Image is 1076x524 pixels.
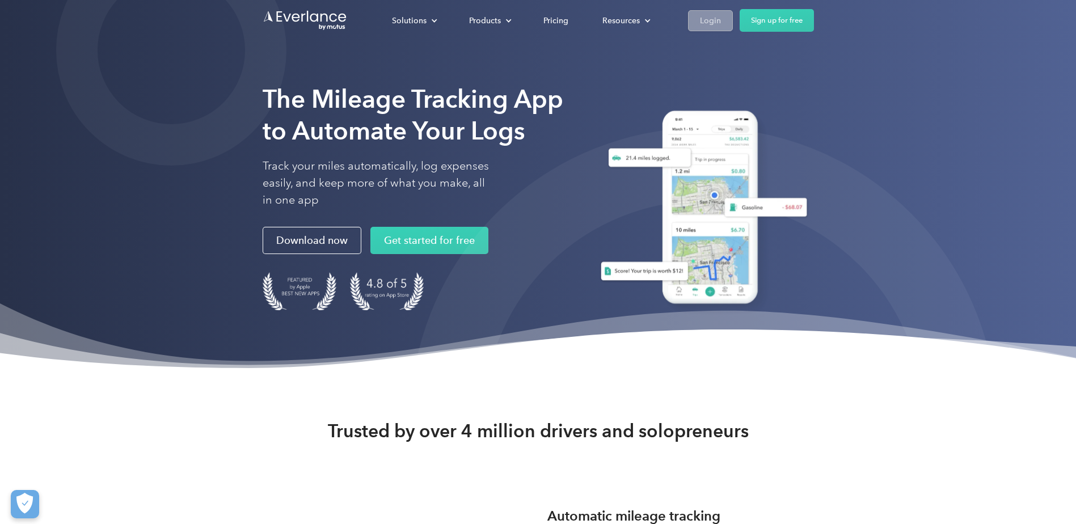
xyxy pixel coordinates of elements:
img: Everlance, mileage tracker app, expense tracking app [587,102,814,317]
a: Pricing [532,11,580,31]
p: Track your miles automatically, log expenses easily, and keep more of what you make, all in one app [263,158,490,209]
strong: The Mileage Tracking App to Automate Your Logs [263,84,563,146]
a: Get started for free [370,227,488,254]
div: Products [458,11,521,31]
strong: Trusted by over 4 million drivers and solopreneurs [328,420,749,442]
a: Login [688,10,733,31]
a: Go to homepage [263,10,348,31]
div: Login [700,14,721,28]
div: Solutions [381,11,446,31]
div: Products [469,14,501,28]
a: Sign up for free [740,9,814,32]
a: Download now [263,227,361,254]
button: Cookies Settings [11,490,39,518]
div: Pricing [543,14,568,28]
img: 4.9 out of 5 stars on the app store [350,272,424,310]
div: Resources [602,14,640,28]
img: Badge for Featured by Apple Best New Apps [263,272,336,310]
div: Resources [591,11,660,31]
div: Solutions [392,14,427,28]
